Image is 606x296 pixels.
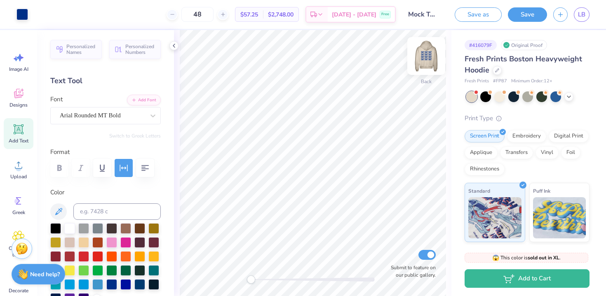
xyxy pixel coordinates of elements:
input: – – [181,7,214,22]
span: Fresh Prints [465,78,489,85]
span: Personalized Names [66,44,97,55]
span: Add Text [9,138,28,144]
strong: sold out in XL [528,254,559,261]
label: Font [50,95,63,104]
img: Back [410,40,443,72]
div: Digital Print [549,130,589,142]
div: Print Type [465,114,590,123]
button: Save [508,7,547,22]
span: Designs [9,102,28,108]
span: # FP87 [493,78,507,85]
div: Text Tool [50,75,161,86]
span: Personalized Numbers [125,44,156,55]
label: Color [50,188,161,197]
span: Standard [468,186,490,195]
div: Transfers [500,147,533,159]
span: LB [578,10,585,19]
div: Foil [561,147,580,159]
button: Switch to Greek Letters [109,133,161,139]
span: Greek [12,209,25,216]
div: Rhinestones [465,163,505,175]
div: # 416079F [465,40,497,50]
a: LB [574,7,590,22]
strong: Need help? [30,270,60,278]
div: Original Proof [501,40,547,50]
button: Add to Cart [465,269,590,288]
span: Upload [10,173,27,180]
span: Image AI [9,66,28,72]
img: Standard [468,197,521,238]
span: Minimum Order: 12 + [511,78,552,85]
span: $2,748.00 [268,10,294,19]
span: Puff Ink [533,186,550,195]
div: Back [421,78,432,85]
button: Personalized Names [50,40,102,59]
input: e.g. 7428 c [73,203,161,220]
span: Clipart & logos [5,245,32,258]
span: [DATE] - [DATE] [332,10,376,19]
input: Untitled Design [402,6,442,23]
span: 😱 [492,254,499,262]
span: $57.25 [240,10,258,19]
label: Format [50,147,161,157]
div: Embroidery [507,130,546,142]
div: Vinyl [536,147,559,159]
span: Decorate [9,287,28,294]
div: Applique [465,147,498,159]
button: Personalized Numbers [109,40,161,59]
span: Fresh Prints Boston Heavyweight Hoodie [465,54,582,75]
span: Free [381,12,389,17]
button: Save as [455,7,502,22]
img: Puff Ink [533,197,586,238]
button: Add Font [127,95,161,105]
div: Accessibility label [247,275,255,284]
span: This color is . [492,254,561,261]
div: Screen Print [465,130,505,142]
label: Submit to feature on our public gallery. [386,264,436,279]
